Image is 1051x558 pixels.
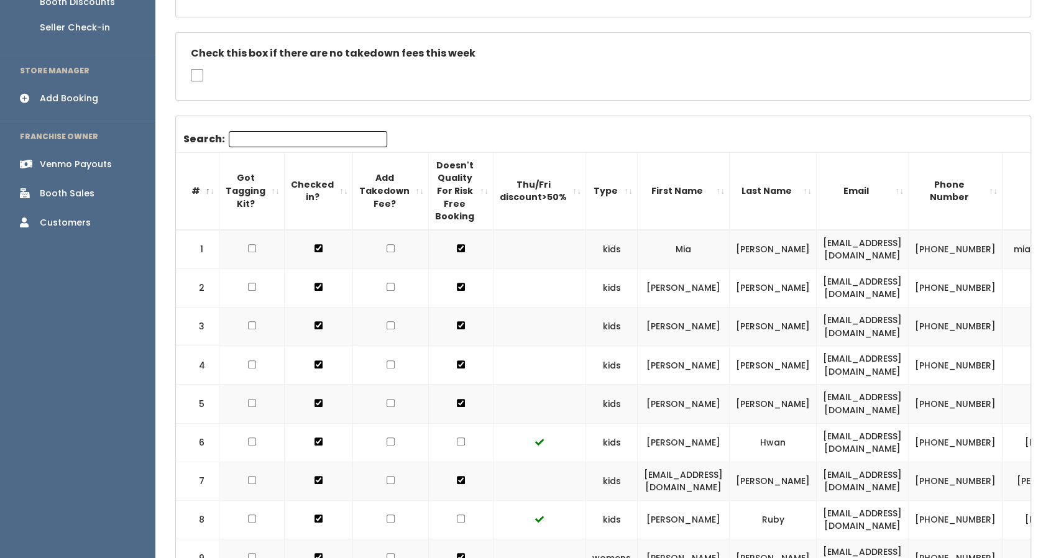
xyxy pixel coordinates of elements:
td: [PERSON_NAME] [730,385,817,423]
div: Customers [40,216,91,229]
label: Search: [183,131,387,147]
td: [EMAIL_ADDRESS][DOMAIN_NAME] [817,308,909,346]
th: Checked in?: activate to sort column ascending [285,152,353,229]
th: First Name: activate to sort column ascending [638,152,730,229]
td: kids [586,500,638,539]
td: [PERSON_NAME] [638,500,730,539]
td: kids [586,423,638,462]
th: Email: activate to sort column ascending [817,152,909,229]
h5: Check this box if there are no takedown fees this week [191,48,1016,59]
td: [PHONE_NUMBER] [909,385,1003,423]
td: kids [586,268,638,307]
td: kids [586,462,638,500]
td: Ruby [730,500,817,539]
td: [PERSON_NAME] [730,230,817,269]
th: Add Takedown Fee?: activate to sort column ascending [353,152,429,229]
td: [PHONE_NUMBER] [909,500,1003,539]
td: [PERSON_NAME] [730,308,817,346]
th: Phone Number: activate to sort column ascending [909,152,1003,229]
th: Last Name: activate to sort column ascending [730,152,817,229]
td: [EMAIL_ADDRESS][DOMAIN_NAME] [817,385,909,423]
td: [PERSON_NAME] [638,346,730,385]
td: 2 [176,268,219,307]
td: Mia [638,230,730,269]
td: [EMAIL_ADDRESS][DOMAIN_NAME] [817,423,909,462]
th: Thu/Fri discount&gt;50%: activate to sort column ascending [493,152,586,229]
th: #: activate to sort column descending [176,152,219,229]
td: [EMAIL_ADDRESS][DOMAIN_NAME] [817,500,909,539]
td: kids [586,230,638,269]
td: 5 [176,385,219,423]
td: [PERSON_NAME] [730,346,817,385]
td: [PERSON_NAME] [638,423,730,462]
td: [PHONE_NUMBER] [909,230,1003,269]
td: [EMAIL_ADDRESS][DOMAIN_NAME] [817,268,909,307]
td: [PERSON_NAME] [638,308,730,346]
td: 7 [176,462,219,500]
td: [PHONE_NUMBER] [909,268,1003,307]
td: [EMAIL_ADDRESS][DOMAIN_NAME] [817,346,909,385]
input: Search: [229,131,387,147]
td: 6 [176,423,219,462]
td: [PHONE_NUMBER] [909,423,1003,462]
td: kids [586,308,638,346]
td: Hwan [730,423,817,462]
td: 8 [176,500,219,539]
td: [PHONE_NUMBER] [909,308,1003,346]
th: Got Tagging Kit?: activate to sort column ascending [219,152,285,229]
div: Seller Check-in [40,21,110,34]
td: kids [586,346,638,385]
td: [EMAIL_ADDRESS][DOMAIN_NAME] [817,230,909,269]
td: kids [586,385,638,423]
td: [PHONE_NUMBER] [909,346,1003,385]
td: [PERSON_NAME] [638,385,730,423]
div: Venmo Payouts [40,158,112,171]
td: [EMAIL_ADDRESS][DOMAIN_NAME] [817,462,909,500]
td: [PERSON_NAME] [638,268,730,307]
div: Booth Sales [40,187,94,200]
td: 3 [176,308,219,346]
div: Add Booking [40,92,98,105]
td: 1 [176,230,219,269]
th: Type: activate to sort column ascending [586,152,638,229]
td: [PHONE_NUMBER] [909,462,1003,500]
td: 4 [176,346,219,385]
td: [EMAIL_ADDRESS][DOMAIN_NAME] [638,462,730,500]
td: [PERSON_NAME] [730,268,817,307]
td: [PERSON_NAME] [730,462,817,500]
th: Doesn't Quality For Risk Free Booking : activate to sort column ascending [429,152,493,229]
